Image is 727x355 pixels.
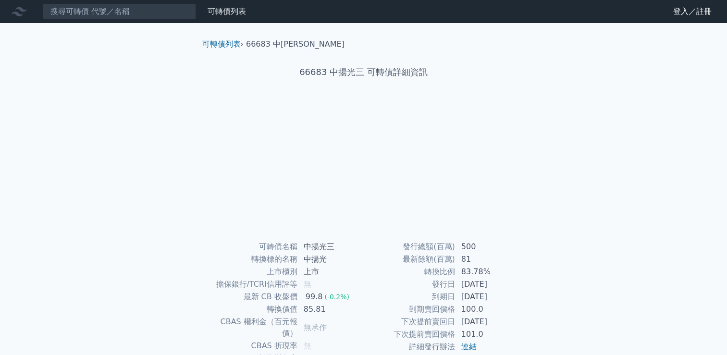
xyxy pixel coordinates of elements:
[324,293,349,301] span: (-0.2%)
[206,266,298,278] td: 上市櫃別
[206,253,298,266] td: 轉換標的名稱
[42,3,196,20] input: 搜尋可轉債 代號／名稱
[364,341,456,353] td: 詳細發行辦法
[364,328,456,341] td: 下次提前賣回價格
[456,278,521,291] td: [DATE]
[208,7,246,16] a: 可轉債列表
[364,303,456,316] td: 到期賣回價格
[298,253,364,266] td: 中揚光
[298,241,364,253] td: 中揚光三
[206,241,298,253] td: 可轉債名稱
[206,291,298,303] td: 最新 CB 收盤價
[456,291,521,303] td: [DATE]
[456,316,521,328] td: [DATE]
[298,303,364,316] td: 85.81
[298,266,364,278] td: 上市
[206,278,298,291] td: 擔保銀行/TCRI信用評等
[206,340,298,352] td: CBAS 折現率
[364,241,456,253] td: 發行總額(百萬)
[665,4,719,19] a: 登入／註冊
[304,341,311,350] span: 無
[202,38,244,50] li: ›
[206,316,298,340] td: CBAS 權利金（百元報價）
[364,291,456,303] td: 到期日
[304,323,327,332] span: 無承作
[364,278,456,291] td: 發行日
[195,65,533,79] h1: 66683 中揚光三 可轉債詳細資訊
[456,328,521,341] td: 101.0
[364,316,456,328] td: 下次提前賣回日
[456,303,521,316] td: 100.0
[202,39,241,49] a: 可轉債列表
[456,241,521,253] td: 500
[364,253,456,266] td: 最新餘額(百萬)
[304,291,325,303] div: 99.8
[456,266,521,278] td: 83.78%
[246,38,345,50] li: 66683 中[PERSON_NAME]
[461,342,477,351] a: 連結
[206,303,298,316] td: 轉換價值
[304,279,311,289] span: 無
[364,266,456,278] td: 轉換比例
[456,253,521,266] td: 81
